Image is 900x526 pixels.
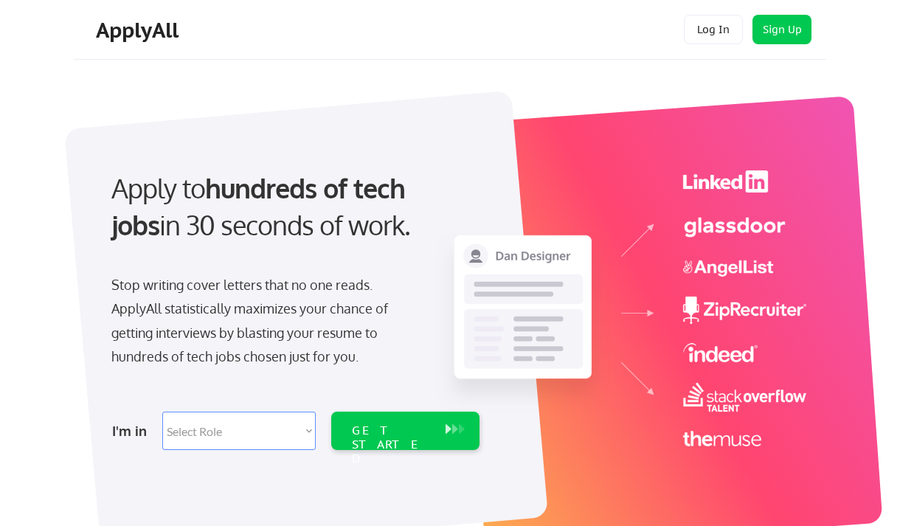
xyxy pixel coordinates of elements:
div: Stop writing cover letters that no one reads. ApplyAll statistically maximizes your chance of get... [111,273,415,369]
strong: hundreds of tech jobs [111,171,412,241]
div: GET STARTED [352,423,431,466]
button: Sign Up [752,15,811,44]
button: Log In [684,15,743,44]
div: Apply to in 30 seconds of work. [111,170,474,244]
div: ApplyAll [96,18,183,43]
div: I'm in [112,419,153,443]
